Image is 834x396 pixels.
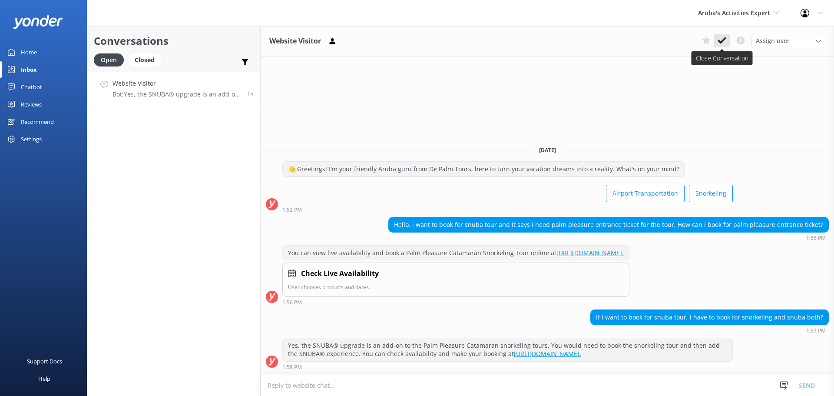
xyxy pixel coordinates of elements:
[556,249,624,257] a: [URL][DOMAIN_NAME].
[282,300,302,305] strong: 1:56 PM
[288,283,624,291] p: User chooses products and dates.
[806,328,826,333] strong: 1:57 PM
[247,90,254,97] span: Sep 21 2025 01:57pm (UTC -04:00) America/Caracas
[21,130,42,148] div: Settings
[389,217,828,232] div: Hello, i want to book for snuba tour and it says i need palm pleasure entrance ticket for the tou...
[282,299,629,305] div: Sep 21 2025 01:56pm (UTC -04:00) America/Caracas
[282,206,733,213] div: Sep 21 2025 01:52pm (UTC -04:00) America/Caracas
[94,33,254,49] h2: Conversations
[21,113,54,130] div: Recommend
[514,349,581,358] a: [URL][DOMAIN_NAME].
[806,236,826,241] strong: 1:56 PM
[534,146,561,154] span: [DATE]
[87,72,260,104] a: Website VisitorBot:Yes, the SNUBA® upgrade is an add-on to the Palm Pleasure Catamaran snorkeling...
[128,53,161,67] div: Closed
[21,43,37,61] div: Home
[269,36,321,47] h3: Website Visitor
[21,96,42,113] div: Reviews
[283,246,629,260] div: You can view live availability and book a Palm Pleasure Catamaran Snorkeling Tour online at
[689,185,733,202] button: Snorkeling
[606,185,685,202] button: Airport Transportation
[283,338,732,361] div: Yes, the SNUBA® upgrade is an add-on to the Palm Pleasure Catamaran snorkeling tours. You would n...
[282,364,733,370] div: Sep 21 2025 01:58pm (UTC -04:00) America/Caracas
[21,78,42,96] div: Chatbot
[113,90,241,98] p: Bot: Yes, the SNUBA® upgrade is an add-on to the Palm Pleasure Catamaran snorkeling tours. You wo...
[21,61,37,78] div: Inbox
[282,207,302,213] strong: 1:52 PM
[128,55,165,64] a: Closed
[590,327,829,333] div: Sep 21 2025 01:57pm (UTC -04:00) America/Caracas
[38,370,50,387] div: Help
[94,53,124,67] div: Open
[13,15,63,29] img: yonder-white-logo.png
[282,365,302,370] strong: 1:58 PM
[94,55,128,64] a: Open
[591,310,828,325] div: If i want to book for snuba tour, i have to book for snorkeling and snuba both?
[756,36,790,46] span: Assign user
[301,268,379,280] h4: Check Live Availability
[698,9,770,17] span: Aruba's Activities Expert
[113,79,241,88] h4: Website Visitor
[751,34,825,48] div: Assign User
[27,353,62,370] div: Support Docs
[388,235,829,241] div: Sep 21 2025 01:56pm (UTC -04:00) America/Caracas
[283,162,685,176] div: 👋 Greetings! I'm your friendly Aruba guru from De Palm Tours, here to turn your vacation dreams i...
